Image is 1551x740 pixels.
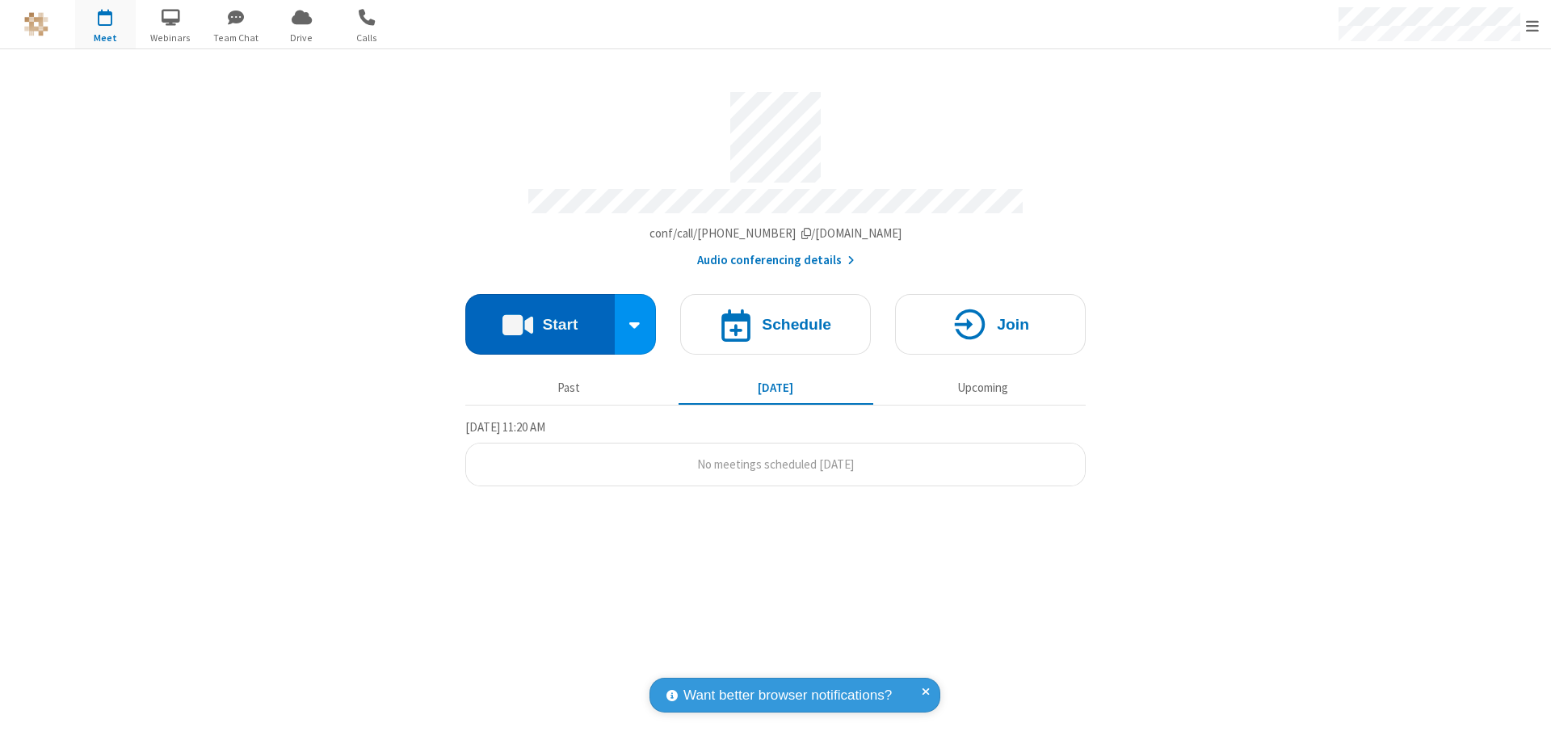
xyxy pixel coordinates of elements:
[465,419,545,435] span: [DATE] 11:20 AM
[895,294,1086,355] button: Join
[683,685,892,706] span: Want better browser notifications?
[649,225,902,241] span: Copy my meeting room link
[697,251,855,270] button: Audio conferencing details
[542,317,578,332] h4: Start
[615,294,657,355] div: Start conference options
[697,456,854,472] span: No meetings scheduled [DATE]
[680,294,871,355] button: Schedule
[465,418,1086,487] section: Today's Meetings
[24,12,48,36] img: QA Selenium DO NOT DELETE OR CHANGE
[141,31,201,45] span: Webinars
[75,31,136,45] span: Meet
[762,317,831,332] h4: Schedule
[679,372,873,403] button: [DATE]
[271,31,332,45] span: Drive
[1511,698,1539,729] iframe: Chat
[337,31,397,45] span: Calls
[997,317,1029,332] h4: Join
[465,80,1086,270] section: Account details
[472,372,666,403] button: Past
[206,31,267,45] span: Team Chat
[885,372,1080,403] button: Upcoming
[649,225,902,243] button: Copy my meeting room linkCopy my meeting room link
[465,294,615,355] button: Start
